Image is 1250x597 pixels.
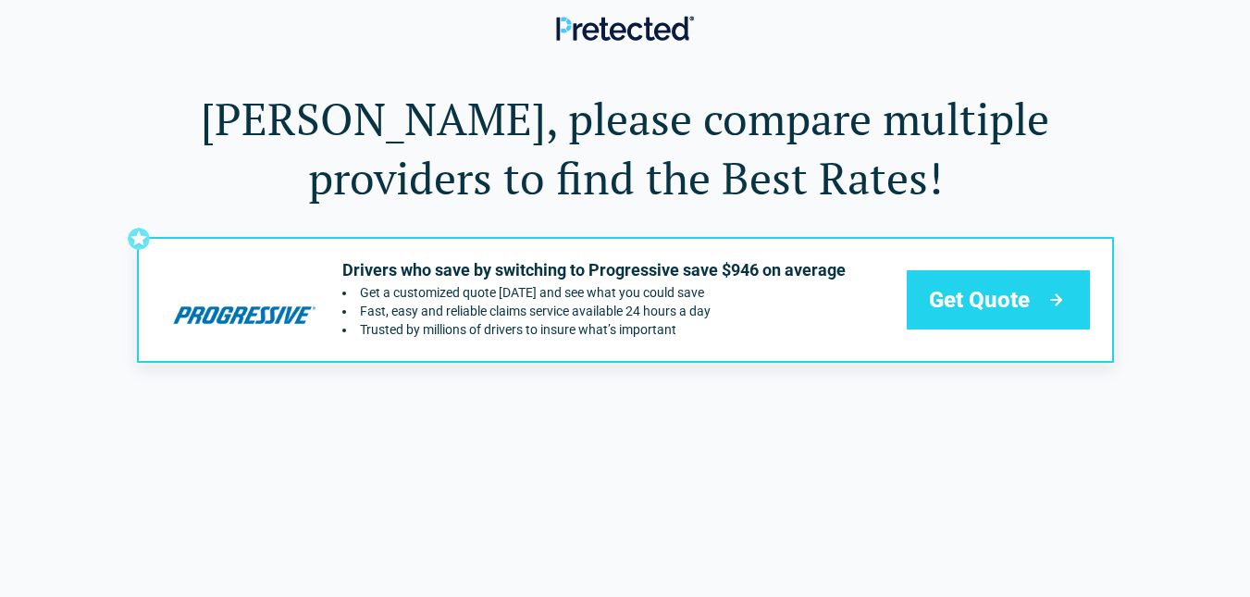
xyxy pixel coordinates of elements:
a: progressive's logoDrivers who save by switching to Progressive save $946 on averageGet a customiz... [137,237,1114,363]
img: progressive's logo [161,259,328,340]
li: Trusted by millions of drivers to insure what’s important [342,322,846,337]
span: Get Quote [929,285,1030,315]
li: Get a customized quote today and see what you could save [342,285,846,300]
li: Fast, easy and reliable claims service available 24 hours a day [342,304,846,318]
h1: [PERSON_NAME], please compare multiple providers to find the Best Rates! [137,89,1114,207]
p: Drivers who save by switching to Progressive save $946 on average [342,259,846,281]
